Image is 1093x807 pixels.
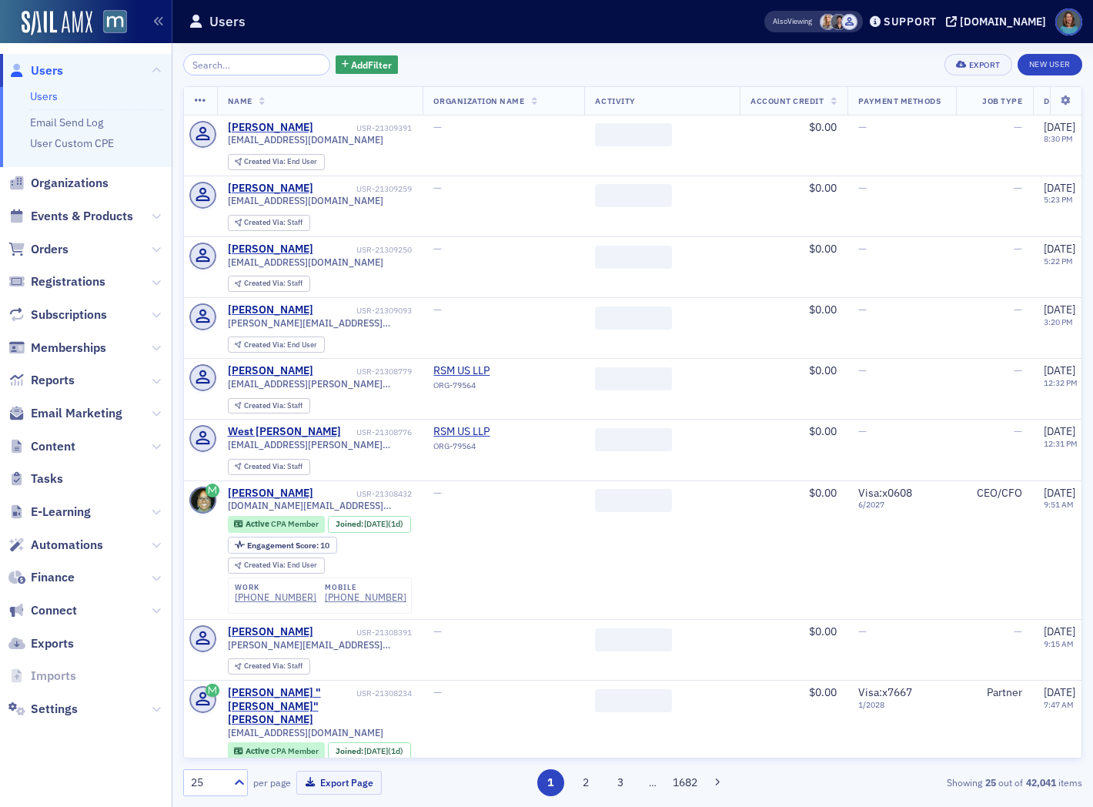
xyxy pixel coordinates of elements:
[336,55,399,75] button: AddFilter
[8,62,63,79] a: Users
[8,208,133,225] a: Events & Products
[234,519,318,529] a: Active CPA Member
[31,602,77,619] span: Connect
[433,441,573,457] div: ORG-79564
[228,95,252,106] span: Name
[31,470,63,487] span: Tasks
[1014,181,1022,195] span: —
[244,402,302,410] div: Staff
[191,775,225,791] div: 25
[1014,242,1022,256] span: —
[31,438,75,455] span: Content
[8,537,103,554] a: Automations
[296,771,382,795] button: Export Page
[858,242,867,256] span: —
[1044,438,1078,449] time: 12:31 PM
[228,439,413,450] span: [EMAIL_ADDRESS][PERSON_NAME][DOMAIN_NAME]
[271,518,319,529] span: CPA Member
[8,635,74,652] a: Exports
[433,625,442,638] span: —
[328,742,411,759] div: Joined: 2025-09-16 00:00:00
[773,16,787,26] div: Also
[31,273,105,290] span: Registrations
[8,504,91,521] a: E-Learning
[595,95,635,106] span: Activity
[595,628,672,651] span: ‌
[982,95,1022,106] span: Job Type
[1044,242,1075,256] span: [DATE]
[433,425,573,439] span: RSM US LLP
[246,518,271,529] span: Active
[351,58,392,72] span: Add Filter
[336,519,365,529] span: Joined :
[228,364,313,378] div: [PERSON_NAME]
[364,519,403,529] div: (1d)
[228,121,313,135] a: [PERSON_NAME]
[982,775,998,789] strong: 25
[8,306,107,323] a: Subscriptions
[183,54,330,75] input: Search…
[92,10,127,36] a: View Homepage
[244,219,302,227] div: Staff
[244,280,302,288] div: Staff
[809,303,837,316] span: $0.00
[31,62,63,79] span: Users
[244,341,317,350] div: End User
[244,461,287,471] span: Created Via :
[244,217,287,227] span: Created Via :
[31,241,69,258] span: Orders
[537,769,564,796] button: 1
[30,116,103,129] a: Email Send Log
[1044,181,1075,195] span: [DATE]
[672,769,699,796] button: 1682
[209,12,246,31] h1: Users
[31,668,76,685] span: Imports
[858,424,867,438] span: —
[809,363,837,377] span: $0.00
[1044,499,1074,510] time: 9:51 AM
[228,537,337,554] div: Engagement Score: 10
[244,463,302,471] div: Staff
[8,701,78,718] a: Settings
[8,372,75,389] a: Reports
[960,15,1046,28] div: [DOMAIN_NAME]
[1044,625,1075,638] span: [DATE]
[433,242,442,256] span: —
[228,134,383,146] span: [EMAIL_ADDRESS][DOMAIN_NAME]
[356,688,412,698] div: USR-21308234
[433,364,573,378] a: RSM US LLP
[1044,377,1078,388] time: 12:32 PM
[228,459,310,475] div: Created Via: Staff
[809,181,837,195] span: $0.00
[247,540,320,551] span: Engagement Score :
[328,516,411,533] div: Joined: 2025-09-16 00:00:00
[316,184,412,194] div: USR-21309259
[1014,120,1022,134] span: —
[773,16,812,27] span: Viewing
[247,541,329,550] div: 10
[8,273,105,290] a: Registrations
[228,742,326,759] div: Active: Active: CPA Member
[858,95,941,106] span: Payment Methods
[433,181,442,195] span: —
[228,337,325,353] div: Created Via: End User
[1044,699,1074,710] time: 7:47 AM
[595,367,672,390] span: ‌
[228,487,313,501] a: [PERSON_NAME]
[595,306,672,330] span: ‌
[820,14,836,30] span: Emily Trott
[1014,363,1022,377] span: —
[433,685,442,699] span: —
[228,276,310,292] div: Created Via: Staff
[30,136,114,150] a: User Custom CPE
[809,685,837,699] span: $0.00
[228,425,341,439] div: West [PERSON_NAME]
[8,405,122,422] a: Email Marketing
[794,775,1082,789] div: Showing out of items
[228,625,313,639] a: [PERSON_NAME]
[858,700,945,710] span: 1 / 2028
[235,591,316,603] a: [PHONE_NUMBER]
[969,61,1001,69] div: Export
